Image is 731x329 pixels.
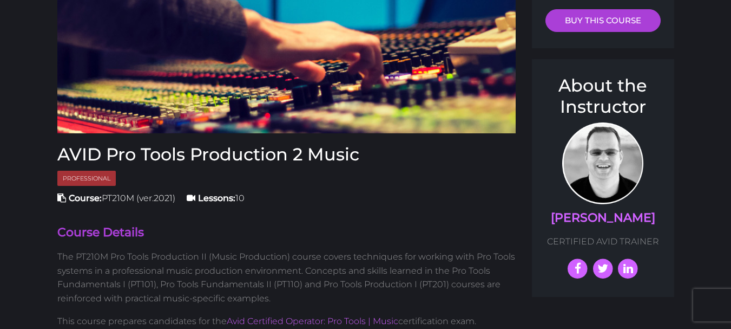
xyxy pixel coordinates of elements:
p: CERTIFIED AVID TRAINER [543,235,663,249]
h4: Course Details [57,224,516,241]
h3: AVID Pro Tools Production 2 Music [57,144,516,165]
strong: Lessons: [198,193,235,203]
p: The PT210M Pro Tools Production II (Music Production) course covers techniques for working with P... [57,250,516,305]
a: BUY THIS COURSE [545,9,661,32]
a: [PERSON_NAME] [551,210,655,225]
span: PT210M (ver.2021) [57,193,175,203]
a: Avid Certified Operator: Pro Tools | Music [227,316,398,326]
span: 10 [187,193,245,203]
h3: About the Instructor [543,75,663,117]
img: Prof. Scott [562,122,643,204]
strong: Course: [69,193,102,203]
span: Professional [57,171,116,186]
